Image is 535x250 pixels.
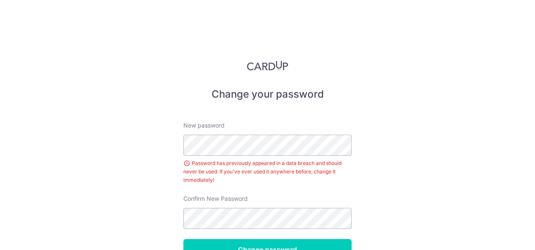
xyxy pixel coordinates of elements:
label: Confirm New Password [183,194,248,203]
label: New password [183,121,225,130]
h5: Change your password [183,88,352,101]
div: Password has previously appeared in a data breach and should never be used. If you've ever used i... [183,159,352,184]
img: CardUp Logo [247,61,288,71]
